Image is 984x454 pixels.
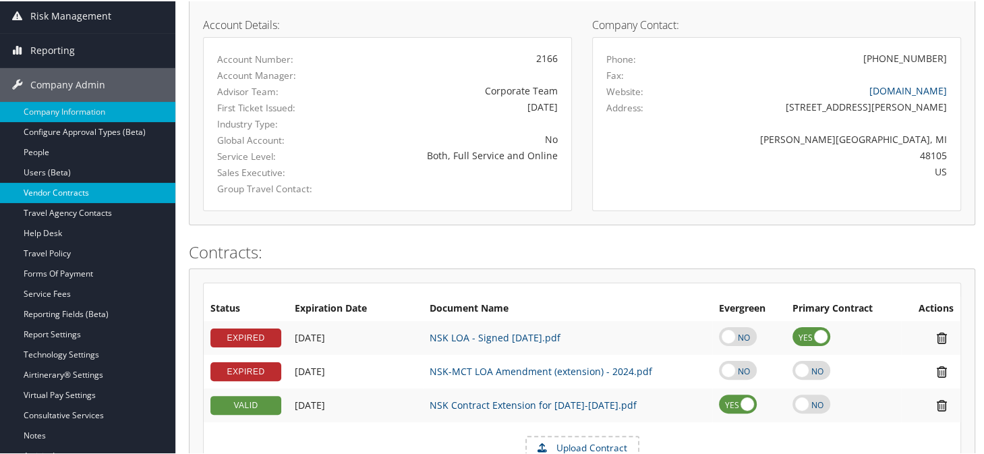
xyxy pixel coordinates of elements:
a: NSK LOA - Signed [DATE].pdf [430,330,560,343]
label: Address: [606,100,643,113]
div: Both, Full Service and Online [337,147,558,161]
i: Remove Contract [930,330,954,344]
th: Status [204,295,288,320]
label: Account Manager: [217,67,317,81]
label: Phone: [606,51,636,65]
th: Expiration Date [288,295,423,320]
div: Corporate Team [337,82,558,96]
div: US [697,163,947,177]
a: NSK Contract Extension for [DATE]-[DATE].pdf [430,397,637,410]
h4: Account Details: [203,18,572,29]
label: Group Travel Contact: [217,181,317,194]
th: Actions [901,295,960,320]
div: Add/Edit Date [295,364,416,376]
div: Add/Edit Date [295,398,416,410]
div: [PHONE_NUMBER] [863,50,947,64]
div: VALID [210,395,281,414]
label: First Ticket Issued: [217,100,317,113]
span: Reporting [30,32,75,66]
label: Global Account: [217,132,317,146]
label: Industry Type: [217,116,317,130]
h2: Contracts: [189,239,975,262]
h4: Company Contact: [592,18,961,29]
th: Primary Contract [786,295,900,320]
label: Service Level: [217,148,317,162]
span: [DATE] [295,330,325,343]
span: [DATE] [295,364,325,376]
label: Website: [606,84,643,97]
i: Remove Contract [930,397,954,412]
div: EXPIRED [210,361,281,380]
div: [STREET_ADDRESS][PERSON_NAME] [697,98,947,113]
th: Document Name [423,295,712,320]
a: NSK-MCT LOA Amendment (extension) - 2024.pdf [430,364,652,376]
div: [DATE] [337,98,558,113]
div: Add/Edit Date [295,331,416,343]
label: Advisor Team: [217,84,317,97]
span: [DATE] [295,397,325,410]
i: Remove Contract [930,364,954,378]
a: [DOMAIN_NAME] [869,83,947,96]
label: Fax: [606,67,624,81]
span: Company Admin [30,67,105,101]
div: EXPIRED [210,327,281,346]
label: Account Number: [217,51,317,65]
label: Sales Executive: [217,165,317,178]
div: 48105 [697,147,947,161]
div: [PERSON_NAME][GEOGRAPHIC_DATA], MI [697,131,947,145]
div: 2166 [337,50,558,64]
div: No [337,131,558,145]
th: Evergreen [712,295,786,320]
